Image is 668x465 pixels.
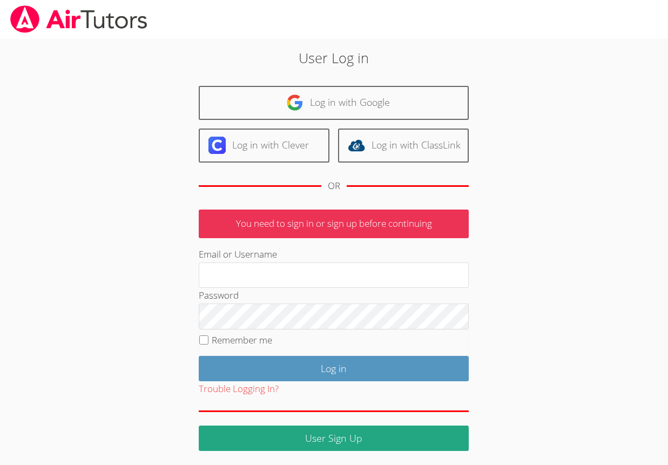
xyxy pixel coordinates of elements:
h2: User Log in [154,48,515,68]
a: Log in with Google [199,86,469,120]
label: Email or Username [199,248,277,260]
img: classlink-logo-d6bb404cc1216ec64c9a2012d9dc4662098be43eaf13dc465df04b49fa7ab582.svg [348,137,365,154]
input: Log in [199,356,469,381]
div: OR [328,178,340,194]
label: Password [199,289,239,301]
label: Remember me [212,334,272,346]
p: You need to sign in or sign up before continuing [199,210,469,238]
img: clever-logo-6eab21bc6e7a338710f1a6ff85c0baf02591cd810cc4098c63d3a4b26e2feb20.svg [208,137,226,154]
button: Trouble Logging In? [199,381,279,397]
img: airtutors_banner-c4298cdbf04f3fff15de1276eac7730deb9818008684d7c2e4769d2f7ddbe033.png [9,5,149,33]
a: User Sign Up [199,426,469,451]
a: Log in with Clever [199,129,329,163]
a: Log in with ClassLink [338,129,469,163]
img: google-logo-50288ca7cdecda66e5e0955fdab243c47b7ad437acaf1139b6f446037453330a.svg [286,94,303,111]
